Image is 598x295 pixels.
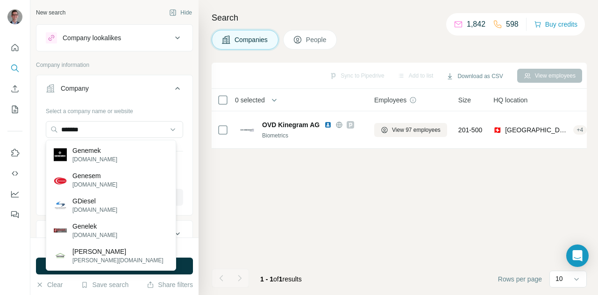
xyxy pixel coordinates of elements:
button: Save search [81,280,128,289]
p: [DOMAIN_NAME] [72,180,117,189]
span: of [273,275,279,283]
p: 598 [506,19,519,30]
p: [DOMAIN_NAME] [72,231,117,239]
div: Select a company name or website [46,103,183,115]
p: Genemek [72,146,117,155]
span: 1 - 1 [260,275,273,283]
img: Genelek [54,224,67,237]
button: Download as CSV [440,69,509,83]
p: [DOMAIN_NAME] [72,155,117,164]
span: results [260,275,302,283]
button: Buy credits [534,18,577,31]
div: Company [61,84,89,93]
p: 1,842 [467,19,485,30]
button: Dashboard [7,186,22,202]
button: My lists [7,101,22,118]
img: Geisser [54,249,67,262]
span: 0 selected [235,95,265,105]
button: Use Surfe API [7,165,22,182]
span: Companies [235,35,269,44]
p: GDiesel [72,196,117,206]
button: Industry [36,223,192,245]
img: Logo of OVD Kinegram AG [240,122,255,137]
span: View 97 employees [392,126,441,134]
div: Biometrics [262,131,363,140]
button: Share filters [147,280,193,289]
p: Company information [36,61,193,69]
div: New search [36,8,65,17]
button: Enrich CSV [7,80,22,97]
h4: Search [212,11,587,24]
p: Genesem [72,171,117,180]
button: Clear [36,280,63,289]
div: Company lookalikes [63,33,121,43]
div: Open Intercom Messenger [566,245,589,267]
span: [GEOGRAPHIC_DATA], [GEOGRAPHIC_DATA] [505,125,569,135]
span: Size [458,95,471,105]
img: Avatar [7,9,22,24]
p: [PERSON_NAME][DOMAIN_NAME] [72,256,164,265]
span: 1 [279,275,283,283]
span: 201-500 [458,125,482,135]
img: Genesem [54,173,67,187]
button: Search [7,60,22,77]
img: Genemek [54,148,67,161]
span: People [306,35,327,44]
img: GDiesel [54,201,67,209]
span: 🇨🇭 [493,125,501,135]
button: Company [36,77,192,103]
span: Rows per page [498,274,542,284]
button: View 97 employees [374,123,447,137]
span: HQ location [493,95,527,105]
div: + 4 [573,126,587,134]
p: [DOMAIN_NAME] [72,206,117,214]
button: Company lookalikes [36,27,192,49]
p: 10 [555,274,563,283]
button: Use Surfe on LinkedIn [7,144,22,161]
button: Quick start [7,39,22,56]
img: LinkedIn logo [324,121,332,129]
button: Hide [163,6,199,20]
button: Feedback [7,206,22,223]
span: OVD Kinegram AG [262,120,320,130]
p: Genelek [72,222,117,231]
span: Employees [374,95,406,105]
p: [PERSON_NAME] [72,247,164,256]
button: Run search [36,258,193,274]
